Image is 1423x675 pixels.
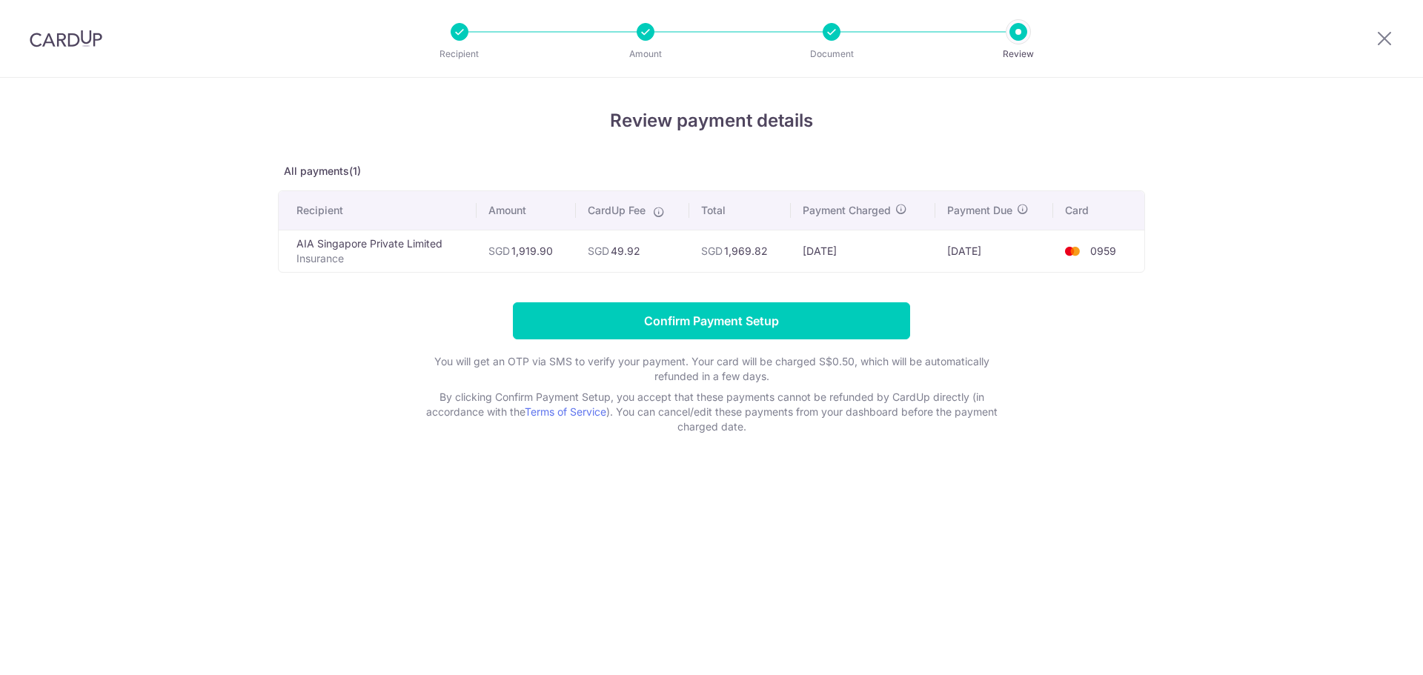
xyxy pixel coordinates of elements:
[1090,245,1116,257] span: 0959
[488,245,510,257] span: SGD
[803,203,891,218] span: Payment Charged
[405,47,514,61] p: Recipient
[525,405,606,418] a: Terms of Service
[1328,631,1408,668] iframe: Opens a widget where you can find more information
[777,47,886,61] p: Document
[278,107,1145,134] h4: Review payment details
[588,245,609,257] span: SGD
[415,354,1008,384] p: You will get an OTP via SMS to verify your payment. Your card will be charged S$0.50, which will ...
[477,230,576,272] td: 1,919.90
[701,245,723,257] span: SGD
[935,230,1054,272] td: [DATE]
[415,390,1008,434] p: By clicking Confirm Payment Setup, you accept that these payments cannot be refunded by CardUp di...
[513,302,910,339] input: Confirm Payment Setup
[279,230,477,272] td: AIA Singapore Private Limited
[296,251,465,266] p: Insurance
[30,30,102,47] img: CardUp
[1058,242,1087,260] img: <span class="translation_missing" title="translation missing: en.account_steps.new_confirm_form.b...
[477,191,576,230] th: Amount
[279,191,477,230] th: Recipient
[947,203,1012,218] span: Payment Due
[689,191,791,230] th: Total
[1053,191,1144,230] th: Card
[791,230,935,272] td: [DATE]
[689,230,791,272] td: 1,969.82
[588,203,646,218] span: CardUp Fee
[963,47,1073,61] p: Review
[576,230,689,272] td: 49.92
[278,164,1145,179] p: All payments(1)
[591,47,700,61] p: Amount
